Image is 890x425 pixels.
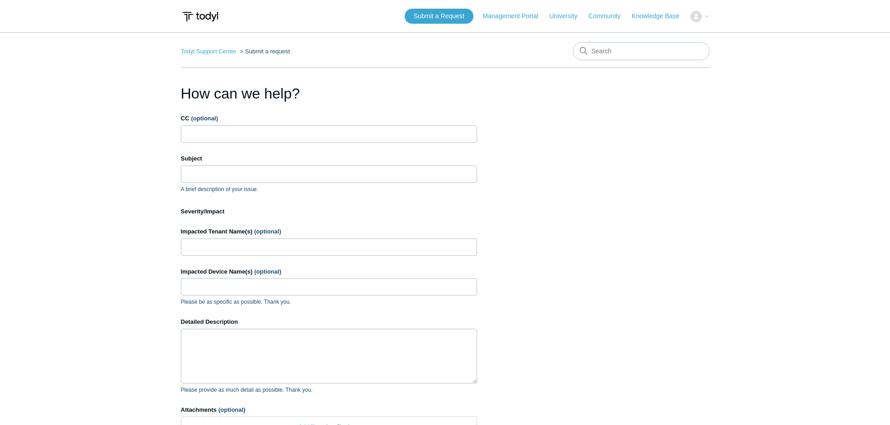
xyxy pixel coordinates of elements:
[588,11,630,21] a: Community
[181,386,477,394] p: Please provide as much detail as possible. Thank you.
[181,8,220,25] img: Todyl Support Center Help Center home page
[573,42,710,60] input: Search
[181,207,477,216] label: Severity/Impact
[483,11,547,21] a: Management Portal
[181,298,477,306] p: Please be as specific as possible. Thank you.
[405,9,473,24] a: Submit a Request
[181,154,477,163] label: Subject
[632,11,689,21] a: Knowledge Base
[254,228,281,235] span: (optional)
[254,268,281,275] span: (optional)
[218,406,245,413] span: (optional)
[238,48,290,55] li: Submit a request
[549,11,586,21] a: University
[181,317,477,327] label: Detailed Description
[181,267,477,276] label: Impacted Device Name(s)
[181,227,477,236] label: Impacted Tenant Name(s)
[181,48,238,55] li: Todyl Support Center
[181,83,477,104] h1: How can we help?
[181,48,237,55] a: Todyl Support Center
[181,114,477,123] label: CC
[181,185,477,193] p: A brief description of your issue.
[181,405,477,415] label: Attachments
[191,115,218,122] span: (optional)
